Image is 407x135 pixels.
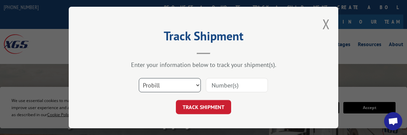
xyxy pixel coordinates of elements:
button: TRACK SHIPMENT [176,100,231,114]
h2: Track Shipment [102,31,305,44]
div: Open chat [384,112,402,130]
div: Enter your information below to track your shipment(s). [102,61,305,69]
button: Close modal [322,15,330,33]
input: Number(s) [206,78,268,92]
